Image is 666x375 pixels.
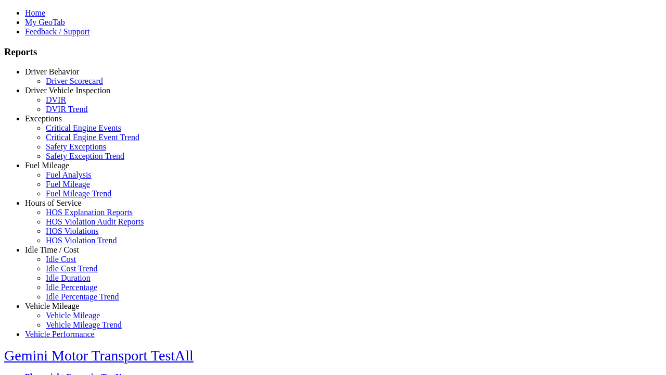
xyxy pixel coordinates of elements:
[25,27,89,36] a: Feedback / Support
[46,123,121,132] a: Critical Engine Events
[46,273,91,282] a: Idle Duration
[25,18,65,27] a: My GeoTab
[25,67,79,76] a: Driver Behavior
[46,311,100,320] a: Vehicle Mileage
[46,320,122,329] a: Vehicle Mileage Trend
[46,105,87,114] a: DVIR Trend
[46,142,106,151] a: Safety Exceptions
[25,198,81,207] a: Hours of Service
[46,264,98,273] a: Idle Cost Trend
[46,77,103,85] a: Driver Scorecard
[46,95,66,104] a: DVIR
[46,152,124,160] a: Safety Exception Trend
[4,347,194,364] a: Gemini Motor Transport TestAll
[25,8,45,17] a: Home
[25,161,69,170] a: Fuel Mileage
[46,236,117,245] a: HOS Violation Trend
[46,255,76,264] a: Idle Cost
[46,217,144,226] a: HOS Violation Audit Reports
[46,208,133,217] a: HOS Explanation Reports
[25,245,79,254] a: Idle Time / Cost
[46,180,90,189] a: Fuel Mileage
[46,170,92,179] a: Fuel Analysis
[46,189,111,198] a: Fuel Mileage Trend
[4,46,662,58] h3: Reports
[46,283,97,292] a: Idle Percentage
[46,227,98,235] a: HOS Violations
[46,133,139,142] a: Critical Engine Event Trend
[25,330,95,339] a: Vehicle Performance
[25,114,62,123] a: Exceptions
[25,302,79,310] a: Vehicle Mileage
[25,86,110,95] a: Driver Vehicle Inspection
[46,292,119,301] a: Idle Percentage Trend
